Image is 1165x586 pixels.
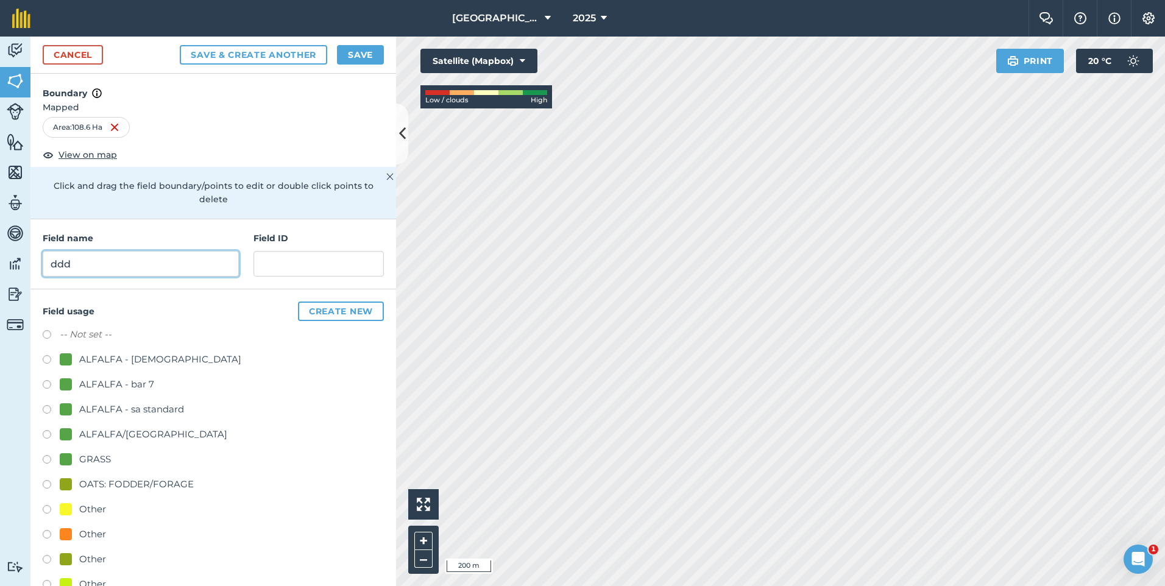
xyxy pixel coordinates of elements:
[79,502,106,517] div: Other
[43,179,384,207] p: Click and drag the field boundary/points to edit or double click points to delete
[414,532,433,550] button: +
[573,11,596,26] span: 2025
[386,169,394,184] img: svg+xml;base64,PHN2ZyB4bWxucz0iaHR0cDovL3d3dy53My5vcmcvMjAwMC9zdmciIHdpZHRoPSIyMiIgaGVpZ2h0PSIzMC...
[1039,12,1053,24] img: Two speech bubbles overlapping with the left bubble in the forefront
[43,117,130,138] div: Area : 108.6 Ha
[1124,545,1153,574] iframe: Intercom live chat
[7,255,24,273] img: svg+xml;base64,PD94bWwgdmVyc2lvbj0iMS4wIiBlbmNvZGluZz0idXRmLTgiPz4KPCEtLSBHZW5lcmF0b3I6IEFkb2JlIE...
[79,377,154,392] div: ALFALFA - bar 7
[337,45,384,65] button: Save
[79,402,184,417] div: ALFALFA - sa standard
[60,327,112,342] label: -- Not set --
[452,11,540,26] span: [GEOGRAPHIC_DATA][PERSON_NAME]
[1108,11,1121,26] img: svg+xml;base64,PHN2ZyB4bWxucz0iaHR0cDovL3d3dy53My5vcmcvMjAwMC9zdmciIHdpZHRoPSIxNyIgaGVpZ2h0PSIxNy...
[7,72,24,90] img: svg+xml;base64,PHN2ZyB4bWxucz0iaHR0cDovL3d3dy53My5vcmcvMjAwMC9zdmciIHdpZHRoPSI1NiIgaGVpZ2h0PSI2MC...
[58,148,117,161] span: View on map
[79,352,241,367] div: ALFALFA - [DEMOGRAPHIC_DATA]
[79,477,194,492] div: OATS: FODDER/FORAGE
[92,86,102,101] img: svg+xml;base64,PHN2ZyB4bWxucz0iaHR0cDovL3d3dy53My5vcmcvMjAwMC9zdmciIHdpZHRoPSIxNyIgaGVpZ2h0PSIxNy...
[253,231,384,245] h4: Field ID
[43,45,103,65] a: Cancel
[7,103,24,120] img: svg+xml;base64,PD94bWwgdmVyc2lvbj0iMS4wIiBlbmNvZGluZz0idXRmLTgiPz4KPCEtLSBHZW5lcmF0b3I6IEFkb2JlIE...
[7,133,24,151] img: svg+xml;base64,PHN2ZyB4bWxucz0iaHR0cDovL3d3dy53My5vcmcvMjAwMC9zdmciIHdpZHRoPSI1NiIgaGVpZ2h0PSI2MC...
[30,74,396,101] h4: Boundary
[79,452,111,467] div: GRASS
[7,316,24,333] img: svg+xml;base64,PD94bWwgdmVyc2lvbj0iMS4wIiBlbmNvZGluZz0idXRmLTgiPz4KPCEtLSBHZW5lcmF0b3I6IEFkb2JlIE...
[1088,49,1111,73] span: 20 ° C
[1149,545,1158,554] span: 1
[110,120,119,135] img: svg+xml;base64,PHN2ZyB4bWxucz0iaHR0cDovL3d3dy53My5vcmcvMjAwMC9zdmciIHdpZHRoPSIxNiIgaGVpZ2h0PSIyNC...
[43,147,54,162] img: svg+xml;base64,PHN2ZyB4bWxucz0iaHR0cDovL3d3dy53My5vcmcvMjAwMC9zdmciIHdpZHRoPSIxOCIgaGVpZ2h0PSIyNC...
[1121,49,1146,73] img: svg+xml;base64,PD94bWwgdmVyc2lvbj0iMS4wIiBlbmNvZGluZz0idXRmLTgiPz4KPCEtLSBHZW5lcmF0b3I6IEFkb2JlIE...
[996,49,1064,73] button: Print
[79,552,106,567] div: Other
[298,302,384,321] button: Create new
[417,498,430,511] img: Four arrows, one pointing top left, one top right, one bottom right and the last bottom left
[79,527,106,542] div: Other
[414,550,433,568] button: –
[7,285,24,303] img: svg+xml;base64,PD94bWwgdmVyc2lvbj0iMS4wIiBlbmNvZGluZz0idXRmLTgiPz4KPCEtLSBHZW5lcmF0b3I6IEFkb2JlIE...
[1073,12,1088,24] img: A question mark icon
[43,231,239,245] h4: Field name
[180,45,327,65] button: Save & Create Another
[420,49,537,73] button: Satellite (Mapbox)
[7,561,24,573] img: svg+xml;base64,PD94bWwgdmVyc2lvbj0iMS4wIiBlbmNvZGluZz0idXRmLTgiPz4KPCEtLSBHZW5lcmF0b3I6IEFkb2JlIE...
[43,147,117,162] button: View on map
[7,163,24,182] img: svg+xml;base64,PHN2ZyB4bWxucz0iaHR0cDovL3d3dy53My5vcmcvMjAwMC9zdmciIHdpZHRoPSI1NiIgaGVpZ2h0PSI2MC...
[79,427,227,442] div: ALFALFA/[GEOGRAPHIC_DATA]
[425,95,469,106] span: Low / clouds
[1007,54,1019,68] img: svg+xml;base64,PHN2ZyB4bWxucz0iaHR0cDovL3d3dy53My5vcmcvMjAwMC9zdmciIHdpZHRoPSIxOSIgaGVpZ2h0PSIyNC...
[1076,49,1153,73] button: 20 °C
[7,194,24,212] img: svg+xml;base64,PD94bWwgdmVyc2lvbj0iMS4wIiBlbmNvZGluZz0idXRmLTgiPz4KPCEtLSBHZW5lcmF0b3I6IEFkb2JlIE...
[7,41,24,60] img: svg+xml;base64,PD94bWwgdmVyc2lvbj0iMS4wIiBlbmNvZGluZz0idXRmLTgiPz4KPCEtLSBHZW5lcmF0b3I6IEFkb2JlIE...
[43,302,384,321] h4: Field usage
[531,95,547,106] span: High
[12,9,30,28] img: fieldmargin Logo
[1141,12,1156,24] img: A cog icon
[7,224,24,242] img: svg+xml;base64,PD94bWwgdmVyc2lvbj0iMS4wIiBlbmNvZGluZz0idXRmLTgiPz4KPCEtLSBHZW5lcmF0b3I6IEFkb2JlIE...
[30,101,396,114] span: Mapped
